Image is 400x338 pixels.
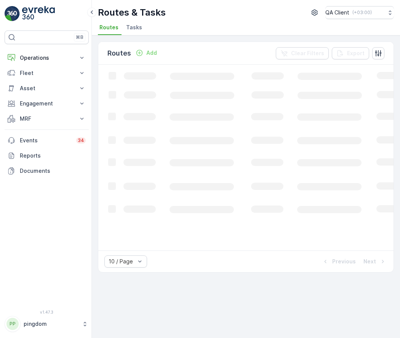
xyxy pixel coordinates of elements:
p: ( +03:00 ) [352,10,372,16]
p: QA Client [325,9,349,16]
p: Next [363,258,376,265]
button: QA Client(+03:00) [325,6,394,19]
button: Engagement [5,96,89,111]
button: Export [332,47,369,59]
p: Engagement [20,100,74,107]
p: Events [20,137,72,144]
p: Fleet [20,69,74,77]
a: Events34 [5,133,89,148]
button: Operations [5,50,89,65]
span: Routes [99,24,118,31]
p: Routes [107,48,131,59]
button: Clear Filters [276,47,329,59]
p: ⌘B [76,34,83,40]
img: logo_light-DOdMpM7g.png [22,6,55,21]
p: Export [347,49,365,57]
p: Add [146,49,157,57]
p: MRF [20,115,74,123]
div: PP [6,318,19,330]
p: Clear Filters [291,49,324,57]
button: Asset [5,81,89,96]
button: PPpingdom [5,316,89,332]
p: Previous [332,258,356,265]
p: Routes & Tasks [98,6,166,19]
span: Tasks [126,24,142,31]
span: v 1.47.3 [5,310,89,314]
p: Asset [20,84,74,92]
button: MRF [5,111,89,126]
p: Documents [20,167,86,175]
a: Documents [5,163,89,179]
button: Add [133,48,160,57]
button: Fleet [5,65,89,81]
p: pingdom [24,320,78,328]
p: 34 [78,137,84,143]
p: Reports [20,152,86,159]
button: Previous [321,257,357,266]
button: Next [363,257,387,266]
img: logo [5,6,20,21]
a: Reports [5,148,89,163]
p: Operations [20,54,74,62]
